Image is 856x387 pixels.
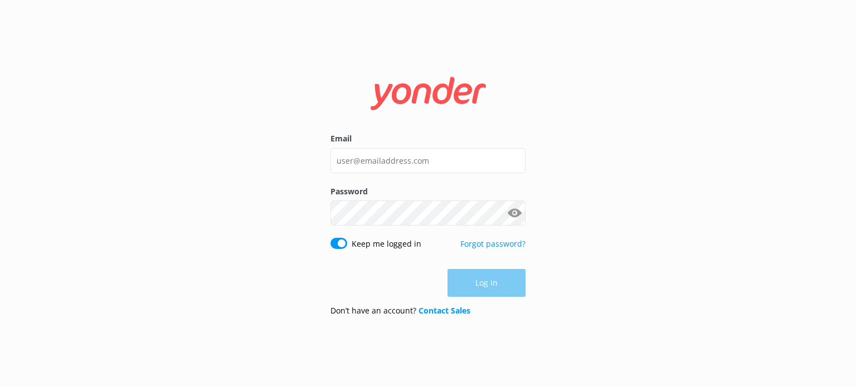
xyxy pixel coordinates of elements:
[352,238,421,250] label: Keep me logged in
[503,202,526,224] button: Show password
[330,185,526,198] label: Password
[419,305,470,316] a: Contact Sales
[330,305,470,317] p: Don’t have an account?
[460,238,526,249] a: Forgot password?
[330,133,526,145] label: Email
[330,148,526,173] input: user@emailaddress.com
